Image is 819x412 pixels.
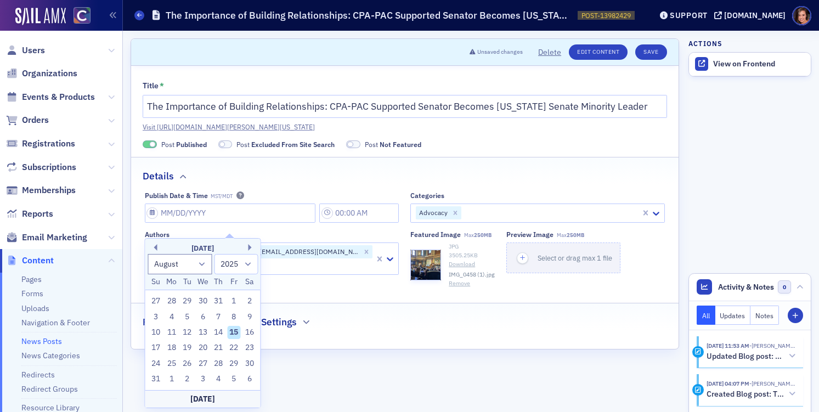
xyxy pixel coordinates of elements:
[165,275,178,289] div: Mo
[692,384,704,396] div: Activity
[149,341,162,354] div: Choose Sunday, August 17th, 2025
[243,326,256,339] div: Choose Saturday, August 16th, 2025
[557,232,584,239] span: Max
[724,10,786,20] div: [DOMAIN_NAME]
[212,326,225,339] div: Choose Thursday, August 14th, 2025
[180,311,194,324] div: Choose Tuesday, August 5th, 2025
[6,255,54,267] a: Content
[380,140,421,149] span: Not Featured
[196,373,210,386] div: Choose Wednesday, September 3rd, 2025
[449,251,495,260] div: 3505.25 KB
[6,114,49,126] a: Orders
[6,91,95,103] a: Events & Products
[196,357,210,370] div: Choose Wednesday, August 27th, 2025
[410,230,461,239] div: Featured Image
[22,255,54,267] span: Content
[319,204,399,223] input: 00:00 AM
[180,341,194,354] div: Choose Tuesday, August 19th, 2025
[21,274,42,284] a: Pages
[165,357,178,370] div: Choose Monday, August 25th, 2025
[6,138,75,150] a: Registrations
[506,242,620,273] button: Select or drag max 1 file
[143,122,667,132] a: Visit [URL][DOMAIN_NAME][PERSON_NAME][US_STATE]
[715,306,751,325] button: Updates
[21,384,78,394] a: Redirect Groups
[243,357,256,370] div: Choose Saturday, August 30th, 2025
[74,7,91,24] img: SailAMX
[21,370,55,380] a: Redirects
[707,390,785,399] h5: Created Blog post: The Importance of Building Relationships: CPA-PAC Supported Senator [PERSON_NA...
[228,373,241,386] div: Choose Friday, September 5th, 2025
[360,245,372,258] div: Remove Alicia Gelinas (alicia@cocpa.org)
[21,289,43,298] a: Forms
[228,311,241,324] div: Choose Friday, August 8th, 2025
[707,352,785,362] h5: Updated Blog post: The Importance of Building Relationships: CPA-PAC Supported Senator Becomes [U...
[714,12,789,19] button: [DOMAIN_NAME]
[692,346,704,358] div: Activity
[243,373,256,386] div: Choose Saturday, September 6th, 2025
[6,208,53,220] a: Reports
[212,373,225,386] div: Choose Thursday, September 4th, 2025
[6,184,76,196] a: Memberships
[21,336,62,346] a: News Posts
[6,67,77,80] a: Organizations
[569,44,628,60] a: Edit Content
[149,295,162,308] div: Choose Sunday, July 27th, 2025
[196,341,210,354] div: Choose Wednesday, August 20th, 2025
[707,388,795,400] button: Created Blog post: The Importance of Building Relationships: CPA-PAC Supported Senator [PERSON_NA...
[165,341,178,354] div: Choose Monday, August 18th, 2025
[145,191,208,200] div: Publish Date & Time
[165,311,178,324] div: Choose Monday, August 4th, 2025
[145,230,170,239] div: Authors
[196,275,210,289] div: We
[750,306,779,325] button: Notes
[707,380,749,387] time: 7/29/2025 04:07 PM
[243,275,256,289] div: Sa
[161,139,207,149] span: Post
[148,294,257,387] div: month 2025-08
[713,59,805,69] div: View on Frontend
[165,326,178,339] div: Choose Monday, August 11th, 2025
[165,373,178,386] div: Choose Monday, September 1st, 2025
[196,295,210,308] div: Choose Wednesday, July 30th, 2025
[707,342,749,349] time: 8/15/2025 11:53 AM
[464,232,492,239] span: Max
[567,232,584,239] span: 250MB
[196,311,210,324] div: Choose Wednesday, August 6th, 2025
[22,161,76,173] span: Subscriptions
[149,357,162,370] div: Choose Sunday, August 24th, 2025
[236,139,335,149] span: Post
[143,315,297,329] h2: Permalink, Redirect & SEO Settings
[22,184,76,196] span: Memberships
[243,311,256,324] div: Choose Saturday, August 9th, 2025
[143,81,159,91] div: Title
[151,244,157,251] button: Previous Month
[211,193,233,200] span: MST/MDT
[145,390,261,408] div: [DATE]
[506,230,553,239] div: Preview image
[449,279,470,288] button: Remove
[22,44,45,57] span: Users
[410,191,444,200] div: Categories
[176,140,207,149] span: Published
[416,206,449,219] div: Advocacy
[15,8,66,25] img: SailAMX
[792,6,811,25] span: Profile
[21,351,80,360] a: News Categories
[689,53,811,76] a: View on Frontend
[22,114,49,126] span: Orders
[180,373,194,386] div: Choose Tuesday, September 2nd, 2025
[477,48,523,57] span: Unsaved changes
[346,140,360,149] span: Not Featured
[145,204,316,223] input: MM/DD/YYYY
[474,232,492,239] span: 250MB
[21,303,49,313] a: Uploads
[145,243,261,254] div: [DATE]
[243,341,256,354] div: Choose Saturday, August 23rd, 2025
[688,38,722,48] h4: Actions
[228,326,241,339] div: Choose Friday, August 15th, 2025
[22,138,75,150] span: Registrations
[212,311,225,324] div: Choose Thursday, August 7th, 2025
[670,10,708,20] div: Support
